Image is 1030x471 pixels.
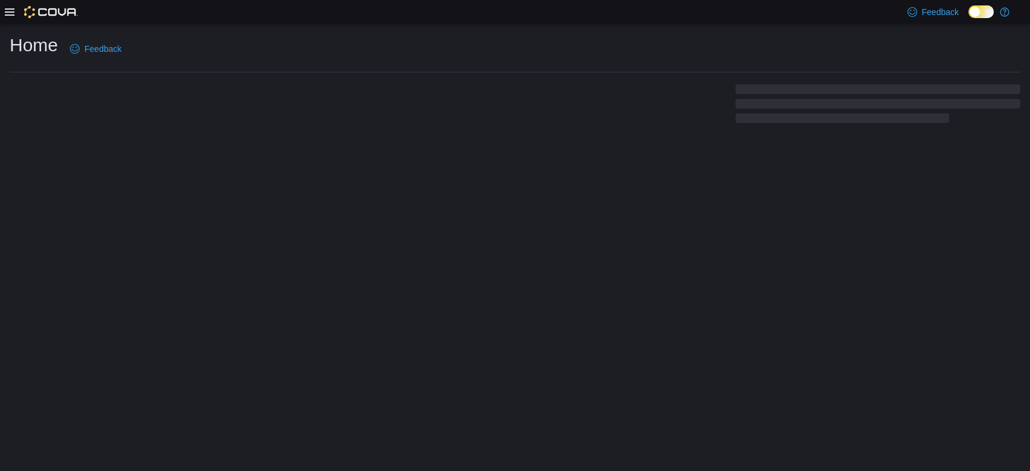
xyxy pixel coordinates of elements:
[922,6,959,18] span: Feedback
[24,6,78,18] img: Cova
[65,37,126,61] a: Feedback
[10,33,58,57] h1: Home
[968,5,994,18] input: Dark Mode
[84,43,121,55] span: Feedback
[736,87,1020,125] span: Loading
[968,18,969,19] span: Dark Mode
